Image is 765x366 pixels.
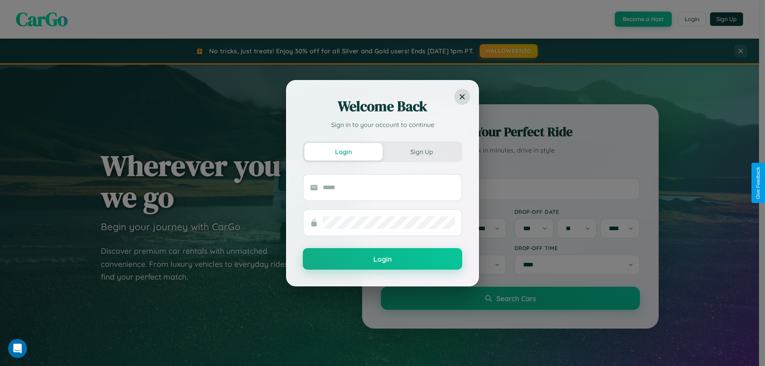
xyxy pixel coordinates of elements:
[755,167,761,199] div: Give Feedback
[382,143,461,160] button: Sign Up
[8,339,27,358] iframe: Intercom live chat
[303,120,462,129] p: Sign in to your account to continue
[304,143,382,160] button: Login
[303,97,462,116] h2: Welcome Back
[303,248,462,270] button: Login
